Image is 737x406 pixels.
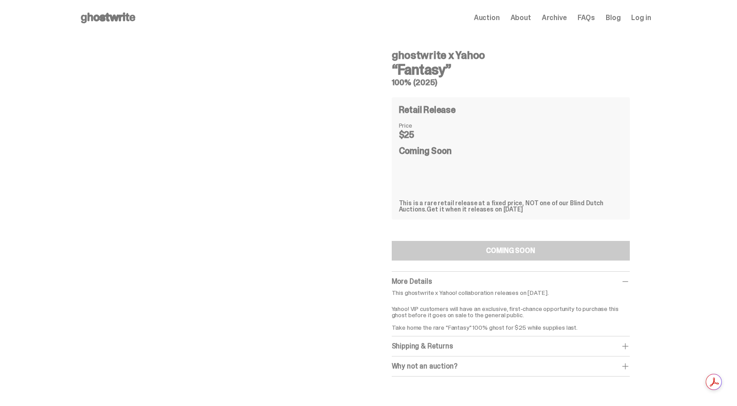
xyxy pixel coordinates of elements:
h3: “Fantasy” [392,62,630,77]
div: Why not an auction? [392,362,630,371]
div: COMING SOON [486,247,535,254]
div: Shipping & Returns [392,342,630,351]
a: Log in [631,14,651,21]
a: Auction [474,14,500,21]
span: Get it when it releases on [DATE] [427,205,523,213]
a: Blog [606,14,620,21]
span: More Details [392,277,432,286]
div: Coming Soon [399,146,623,189]
p: This ghostwrite x Yahoo! collaboration releases on [DATE]. [392,290,630,296]
div: This is a rare retail release at a fixed price, NOT one of our Blind Dutch Auctions. [399,200,623,212]
dd: $25 [399,130,444,139]
dt: Price [399,122,444,128]
p: Yahoo! VIP customers will have an exclusive, first-chance opportunity to purchase this ghost befo... [392,299,630,331]
a: About [511,14,531,21]
button: COMING SOON [392,241,630,261]
a: FAQs [578,14,595,21]
a: Archive [542,14,567,21]
h5: 100% (2025) [392,79,630,87]
h4: ghostwrite x Yahoo [392,50,630,61]
h4: Retail Release [399,105,456,114]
